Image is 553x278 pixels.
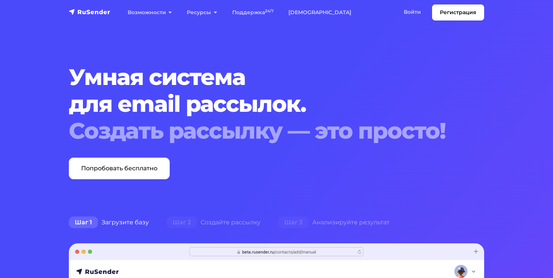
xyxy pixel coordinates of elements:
[396,4,428,20] a: Войти
[225,5,281,20] a: Поддержка24/7
[167,217,197,228] span: Шаг 2
[69,158,170,179] a: Попробовать бесплатно
[158,215,269,230] div: Создайте рассылку
[269,215,399,230] div: Анализируйте результат
[281,5,359,20] a: [DEMOGRAPHIC_DATA]
[69,64,449,144] h1: Умная система для email рассылок.
[60,215,158,230] div: Загрузите базу
[179,5,224,20] a: Ресурсы
[69,8,111,16] img: RuSender
[265,9,274,13] sup: 24/7
[278,217,309,228] span: Шаг 3
[69,217,98,228] span: Шаг 1
[120,5,179,20] a: Возможности
[69,117,449,144] div: Создать рассылку — это просто!
[432,4,484,20] a: Регистрация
